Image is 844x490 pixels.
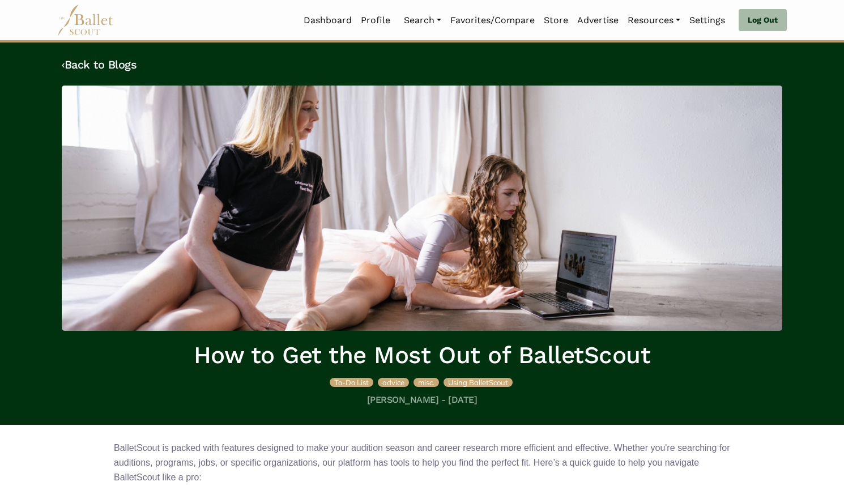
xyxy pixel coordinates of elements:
a: Search [399,8,446,32]
span: Using BalletScout [448,378,508,387]
a: Using BalletScout [444,376,513,387]
a: ‹Back to Blogs [62,58,137,71]
span: advice [382,378,404,387]
a: Advertise [573,8,623,32]
a: Dashboard [299,8,356,32]
a: misc. [414,376,441,387]
span: BalletScout is packed with features designed to make your audition season and career research mor... [114,443,730,482]
span: To-Do List [334,378,369,387]
a: Store [539,8,573,32]
a: Profile [356,8,395,32]
a: Log Out [739,9,787,32]
a: Resources [623,8,685,32]
code: ‹ [62,57,65,71]
h5: [PERSON_NAME] - [DATE] [62,394,782,406]
img: header_image.img [62,86,782,331]
a: Favorites/Compare [446,8,539,32]
h1: How to Get the Most Out of BalletScout [62,340,782,371]
a: advice [378,376,411,387]
a: To-Do List [330,376,376,387]
a: Settings [685,8,730,32]
span: misc. [418,378,434,387]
